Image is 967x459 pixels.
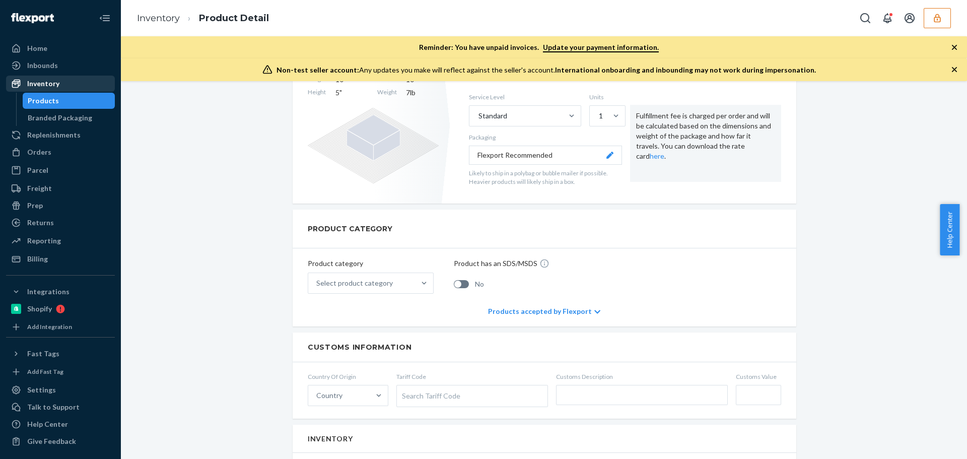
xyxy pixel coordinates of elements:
a: Inbounds [6,57,115,74]
div: Prep [27,201,43,211]
a: Replenishments [6,127,115,143]
button: Flexport Recommended [469,146,622,165]
a: Update your payment information. [543,43,659,52]
h2: Customs Information [308,343,781,352]
p: Product has an SDS/MSDS [454,258,537,269]
div: Branded Packaging [28,113,92,123]
div: Help Center [27,419,68,429]
div: Any updates you make will reflect against the seller's account. [277,65,816,75]
div: Select product category [316,278,393,288]
span: Country Of Origin [308,372,388,381]
button: Integrations [6,284,115,300]
a: Add Fast Tag [6,366,115,378]
span: Height [308,88,326,98]
a: Orders [6,144,115,160]
a: Inventory [6,76,115,92]
div: Shopify [27,304,52,314]
div: Returns [27,218,54,228]
span: Customs Description [556,372,728,381]
a: Home [6,40,115,56]
button: Open notifications [877,8,897,28]
input: 1 [598,111,599,121]
a: here [650,152,664,160]
div: Talk to Support [27,402,80,412]
a: Freight [6,180,115,196]
div: Add Fast Tag [27,367,63,376]
div: Reporting [27,236,61,246]
div: Products accepted by Flexport [488,296,600,326]
button: Close Navigation [95,8,115,28]
span: " [343,75,346,84]
span: Non-test seller account: [277,65,359,74]
span: Tariff Code [396,372,548,381]
div: Give Feedback [27,436,76,446]
span: International onboarding and inbounding may not work during impersonation. [555,65,816,74]
label: Service Level [469,93,581,101]
div: Add Integration [27,322,72,331]
ol: breadcrumbs [129,4,277,33]
h2: Inventory [308,435,353,442]
button: Open account menu [900,8,920,28]
div: Settings [27,385,56,395]
span: No [475,279,484,289]
button: Fast Tags [6,346,115,362]
a: Add Integration [6,321,115,333]
button: Help Center [940,204,959,255]
label: Units [589,93,622,101]
a: Prep [6,198,115,214]
div: Inventory [27,79,59,89]
a: Products [23,93,115,109]
span: " [339,88,342,97]
span: Customs Value [736,372,781,381]
a: Product Detail [199,13,269,24]
a: Branded Packaging [23,110,115,126]
p: Packaging [469,133,622,142]
div: Fulfillment fee is charged per order and will be calculated based on the dimensions and weight of... [630,105,781,182]
span: " [414,75,417,84]
a: Talk to Support [6,399,115,415]
div: Fast Tags [27,349,59,359]
div: Standard [478,111,507,121]
p: Reminder: You have unpaid invoices. [419,42,659,52]
a: Settings [6,382,115,398]
p: Product category [308,258,434,269]
a: Shopify [6,301,115,317]
div: Billing [27,254,48,264]
a: Returns [6,215,115,231]
a: Help Center [6,416,115,432]
div: Home [27,43,47,53]
div: Replenishments [27,130,81,140]
button: Give Feedback [6,433,115,449]
span: Weight [377,88,397,98]
input: Customs Value [736,385,781,405]
div: 1 [599,111,603,121]
p: Likely to ship in a polybag or bubble mailer if possible. Heavier products will likely ship in a ... [469,169,622,186]
a: Billing [6,251,115,267]
div: Country [316,390,342,401]
span: 7 lb [406,88,439,98]
div: Orders [27,147,51,157]
div: Freight [27,183,52,193]
div: Integrations [27,287,70,297]
input: Standard [477,111,478,121]
a: Inventory [137,13,180,24]
button: Open Search Box [855,8,875,28]
div: Parcel [27,165,48,175]
span: 5 [335,88,368,98]
a: Parcel [6,162,115,178]
a: Reporting [6,233,115,249]
div: Inbounds [27,60,58,71]
div: Search Tariff Code [397,385,547,407]
div: Products [28,96,59,106]
h2: PRODUCT CATEGORY [308,220,392,238]
img: Flexport logo [11,13,54,23]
